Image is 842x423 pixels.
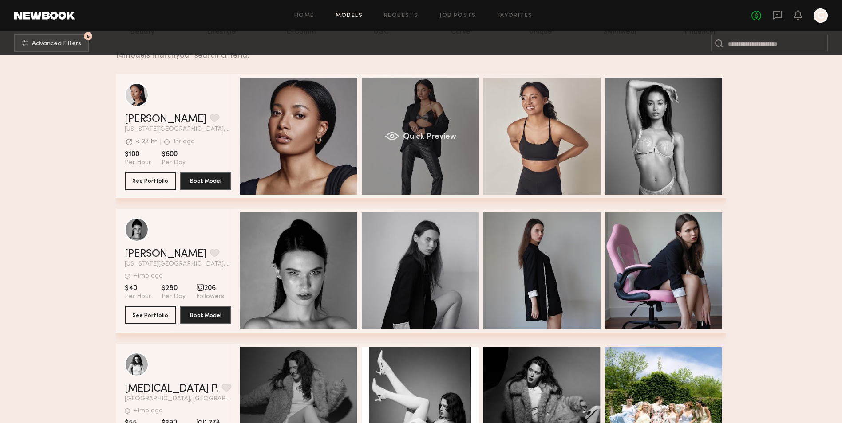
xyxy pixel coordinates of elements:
button: Book Model [180,172,231,190]
a: Job Posts [439,13,476,19]
button: 8Advanced Filters [14,34,89,52]
span: $600 [162,150,186,159]
span: $100 [125,150,151,159]
button: See Portfolio [125,306,176,324]
span: Advanced Filters [32,41,81,47]
div: 1hr ago [173,139,195,145]
a: Home [294,13,314,19]
span: Per Hour [125,159,151,167]
a: Favorites [498,13,533,19]
span: Quick Preview [403,133,456,141]
span: Per Day [162,159,186,167]
span: $40 [125,284,151,293]
div: +1mo ago [134,273,163,279]
span: $280 [162,284,186,293]
a: Models [336,13,363,19]
a: [MEDICAL_DATA] P. [125,384,218,394]
span: 8 [87,34,90,38]
span: Per Hour [125,293,151,301]
a: [PERSON_NAME] [125,249,206,259]
button: Book Model [180,306,231,324]
span: Per Day [162,293,186,301]
span: Followers [196,293,224,301]
a: Requests [384,13,418,19]
span: [US_STATE][GEOGRAPHIC_DATA], [GEOGRAPHIC_DATA] [125,126,231,133]
div: < 24 hr [136,139,157,145]
span: 206 [196,284,224,293]
a: C [814,8,828,23]
a: [PERSON_NAME] [125,114,206,125]
span: [GEOGRAPHIC_DATA], [GEOGRAPHIC_DATA] [125,396,231,402]
button: See Portfolio [125,172,176,190]
span: [US_STATE][GEOGRAPHIC_DATA], [GEOGRAPHIC_DATA] [125,261,231,267]
div: +1mo ago [134,408,163,414]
